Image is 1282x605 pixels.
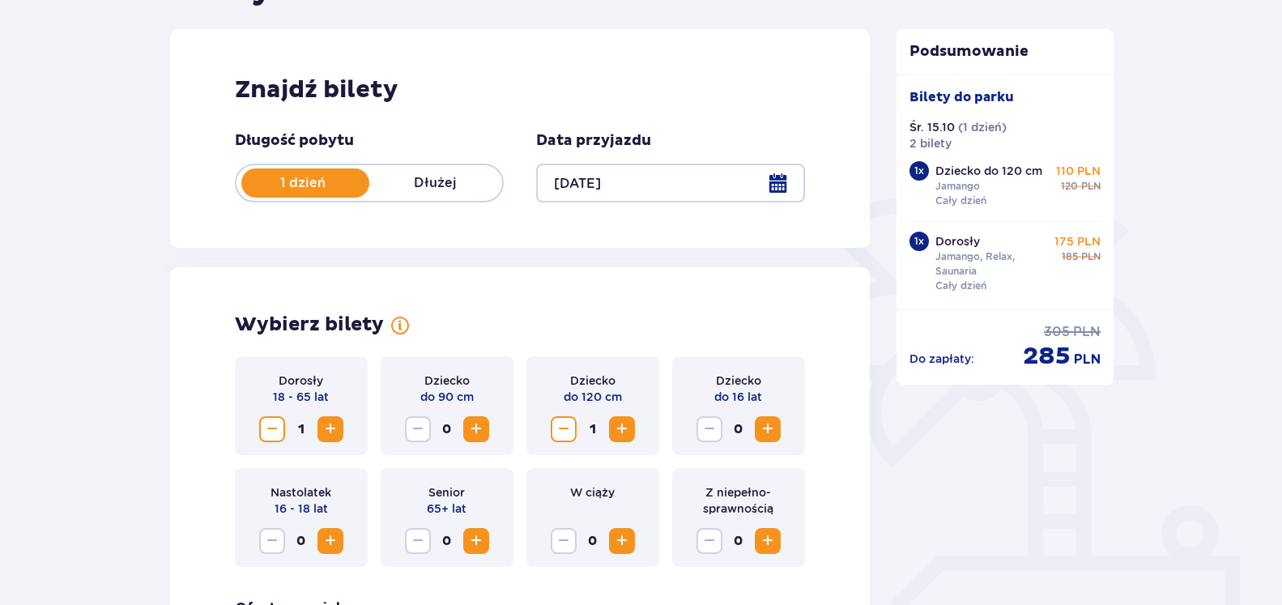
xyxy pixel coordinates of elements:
p: Z niepełno­sprawnością [685,484,792,517]
p: Cały dzień [935,279,986,293]
button: Zwiększ [317,528,343,554]
p: Do zapłaty : [909,351,974,367]
button: Zwiększ [463,416,489,442]
p: Dziecko [570,373,615,389]
p: 18 - 65 lat [273,389,329,405]
p: Dziecko [716,373,761,389]
span: 285 [1023,341,1071,372]
button: Zwiększ [755,528,781,554]
p: Dorosły [279,373,323,389]
span: 0 [288,528,314,554]
div: 1 x [909,232,929,251]
p: 175 PLN [1054,233,1101,249]
span: 185 [1062,249,1078,264]
p: 2 bilety [909,135,952,151]
span: PLN [1081,249,1101,264]
p: do 120 cm [564,389,622,405]
span: PLN [1073,323,1101,341]
p: Jamango, Relax, Saunaria [935,249,1047,279]
p: do 90 cm [420,389,474,405]
button: Zmniejsz [259,416,285,442]
p: 16 - 18 lat [275,501,328,517]
button: Zwiększ [463,528,489,554]
p: Bilety do parku [909,88,1014,106]
p: Dorosły [935,233,980,249]
p: 65+ lat [427,501,466,517]
p: do 16 lat [714,389,762,405]
button: Zmniejsz [696,416,722,442]
p: Dłużej [369,174,502,192]
p: Data przyjazdu [536,131,651,151]
p: Senior [428,484,465,501]
button: Zwiększ [317,416,343,442]
p: Dziecko [424,373,470,389]
button: Zwiększ [755,416,781,442]
span: 1 [580,416,606,442]
p: Nastolatek [270,484,331,501]
span: 0 [434,416,460,442]
button: Zmniejsz [405,528,431,554]
span: 0 [726,528,752,554]
span: 1 [288,416,314,442]
button: Zmniejsz [551,416,577,442]
p: 110 PLN [1056,163,1101,179]
p: Długość pobytu [235,131,354,151]
button: Zmniejsz [405,416,431,442]
h2: Znajdź bilety [235,75,806,105]
h2: Wybierz bilety [235,313,384,337]
p: Śr. 15.10 [909,119,955,135]
span: 0 [726,416,752,442]
p: Cały dzień [935,194,986,208]
p: ( 1 dzień ) [958,119,1007,135]
span: 0 [580,528,606,554]
span: 120 [1061,179,1078,194]
button: Zmniejsz [551,528,577,554]
span: 0 [434,528,460,554]
div: 1 x [909,161,929,181]
button: Zwiększ [609,416,635,442]
p: W ciąży [570,484,615,501]
p: Dziecko do 120 cm [935,163,1042,179]
span: PLN [1081,179,1101,194]
span: PLN [1074,351,1101,369]
p: 1 dzień [236,174,369,192]
p: Podsumowanie [897,42,1114,62]
p: Jamango [935,179,980,194]
button: Zmniejsz [696,528,722,554]
button: Zwiększ [609,528,635,554]
button: Zmniejsz [259,528,285,554]
span: 305 [1044,323,1070,341]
